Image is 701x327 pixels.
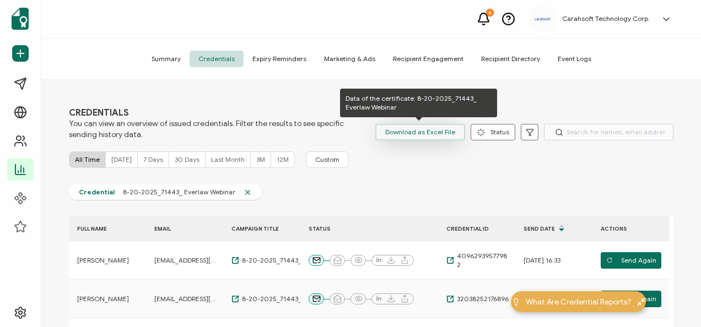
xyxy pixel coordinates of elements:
button: Custom [306,151,349,168]
span: [PERSON_NAME] [77,295,129,303]
div: ACTIONS [592,222,670,235]
button: Send Again [601,252,661,269]
span: 8-20-2025_71443_ Everlaw Webinar [239,256,349,265]
span: Download as Excel File [385,124,455,140]
span: You can view an overview of issued credentials. Filter the results to see specific sending histor... [69,118,344,140]
span: What Are Credential Reports? [526,296,632,308]
div: Send Date [515,219,592,238]
div: Data of the certificate: 8-20-2025_71443_ Everlaw Webinar [340,89,497,117]
img: a9ee5910-6a38-4b3f-8289-cffb42fa798b.svg [535,18,551,21]
span: Recipient Engagement [384,51,472,67]
span: Recipient Directory [472,51,549,67]
span: 40962939577982 [454,252,510,269]
span: 32038252176896 [454,295,509,303]
span: Event Logs [549,51,600,67]
button: Send Again [601,291,661,307]
span: 12M [277,155,289,163]
iframe: Chat Widget [646,274,701,327]
div: EMAIL [146,222,223,235]
span: Custom [315,155,339,164]
span: Send Again [606,291,656,307]
span: CREDENTIALS [69,107,344,118]
button: Status [471,124,515,140]
img: sertifier-logomark-colored.svg [12,8,29,30]
span: Last Month [211,155,245,163]
span: Credential [79,188,115,197]
span: 8-20-2025_71443_ Everlaw Webinar [115,188,244,197]
button: Download as Excel File [375,124,465,140]
img: minimize-icon.svg [637,298,645,306]
span: [EMAIL_ADDRESS][PERSON_NAME][PERSON_NAME][DOMAIN_NAME] [154,256,218,265]
div: CAMPAIGN TITLE [223,222,300,235]
h5: Carahsoft Technology Corp. [562,15,650,23]
a: 40962939577982 [446,252,510,269]
input: Search for names, email addresses, and IDs [544,124,673,140]
span: [PERSON_NAME] [77,256,129,265]
span: 30 Days [175,155,199,163]
span: Summary [143,51,190,67]
div: STATUS [300,222,438,235]
span: Credentials [190,51,244,67]
div: CREDENTIAL ID [438,222,515,235]
span: Marketing & Ads [315,51,384,67]
span: [EMAIL_ADDRESS][DOMAIN_NAME] [154,295,218,303]
a: 32038252176896 [446,295,509,303]
div: 5 [486,9,494,17]
span: All Time [75,155,100,163]
span: Send Again [606,252,656,269]
span: 8-20-2025_71443_ Everlaw Webinar [239,295,349,303]
span: 3M [256,155,265,163]
span: 7 Days [143,155,163,163]
span: [DATE] [111,155,132,163]
span: [DATE] 16:33 [524,256,560,265]
div: FULL NAME [69,222,146,235]
span: Expiry Reminders [244,51,315,67]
